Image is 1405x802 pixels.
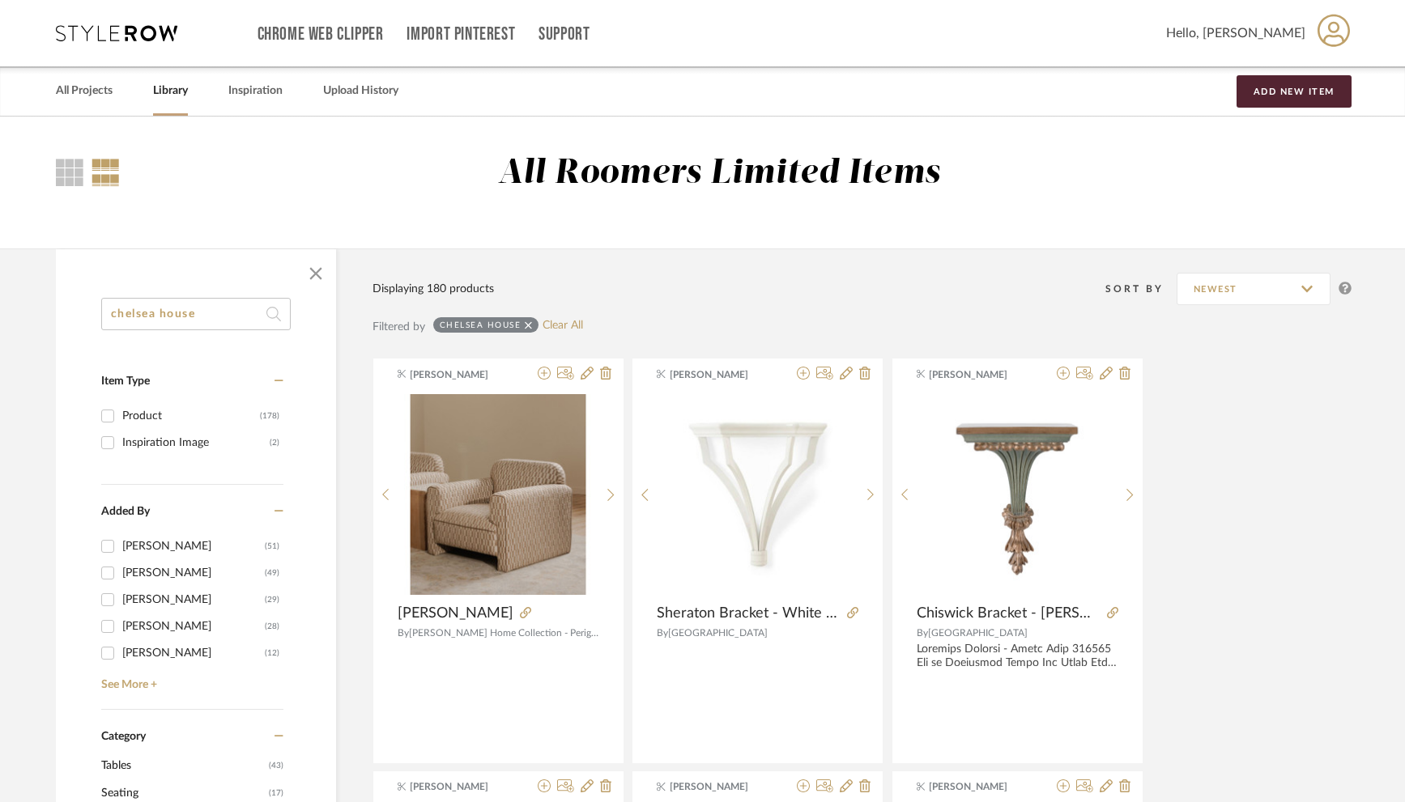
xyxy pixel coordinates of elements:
[101,298,291,330] input: Search within 180 results
[440,320,522,330] div: chelsea house
[101,376,150,387] span: Item Type
[265,613,279,639] div: (28)
[407,28,515,41] a: Import Pinterest
[101,752,265,779] span: Tables
[670,779,772,794] span: [PERSON_NAME]
[398,394,598,595] img: Leo Armchair
[258,28,384,41] a: Chrome Web Clipper
[539,28,590,41] a: Support
[265,640,279,666] div: (12)
[97,666,283,692] a: See More +
[929,779,1031,794] span: [PERSON_NAME]
[300,257,332,290] button: Close
[323,80,398,102] a: Upload History
[122,533,265,559] div: [PERSON_NAME]
[657,628,668,638] span: By
[122,430,270,456] div: Inspiration Image
[122,560,265,586] div: [PERSON_NAME]
[657,605,841,622] span: Sheraton Bracket - White (Med)
[398,605,513,622] span: [PERSON_NAME]
[410,367,512,382] span: [PERSON_NAME]
[270,430,279,456] div: (2)
[101,730,146,744] span: Category
[1166,23,1305,43] span: Hello, [PERSON_NAME]
[409,628,605,638] span: [PERSON_NAME] Home Collection - Perigold
[265,533,279,559] div: (51)
[929,367,1031,382] span: [PERSON_NAME]
[498,153,940,194] div: All Roomers Limited Items
[260,403,279,429] div: (178)
[101,506,150,517] span: Added By
[670,367,772,382] span: [PERSON_NAME]
[1237,75,1352,108] button: Add New Item
[122,640,265,666] div: [PERSON_NAME]
[668,628,768,638] span: [GEOGRAPHIC_DATA]
[917,605,1101,622] span: Chiswick Bracket - [PERSON_NAME]
[398,628,409,638] span: By
[658,394,858,595] img: Sheraton Bracket - White (Med)
[1105,281,1177,297] div: Sort By
[122,587,265,613] div: [PERSON_NAME]
[373,318,425,336] div: Filtered by
[373,280,494,298] div: Displaying 180 products
[56,80,113,102] a: All Projects
[928,628,1028,638] span: [GEOGRAPHIC_DATA]
[917,643,1118,670] div: Loremips Dolorsi - Ametc Adip 316565 Eli se Doeiusmod Tempo Inc Utlab Etdol Magn aliquae admi ven...
[917,394,1118,595] img: Chiswick Bracket - Dusty Sage
[228,80,283,102] a: Inspiration
[122,613,265,639] div: [PERSON_NAME]
[410,779,512,794] span: [PERSON_NAME]
[153,80,188,102] a: Library
[543,319,583,333] a: Clear All
[265,587,279,613] div: (29)
[265,560,279,586] div: (49)
[917,628,928,638] span: By
[269,753,283,779] span: (43)
[122,403,260,429] div: Product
